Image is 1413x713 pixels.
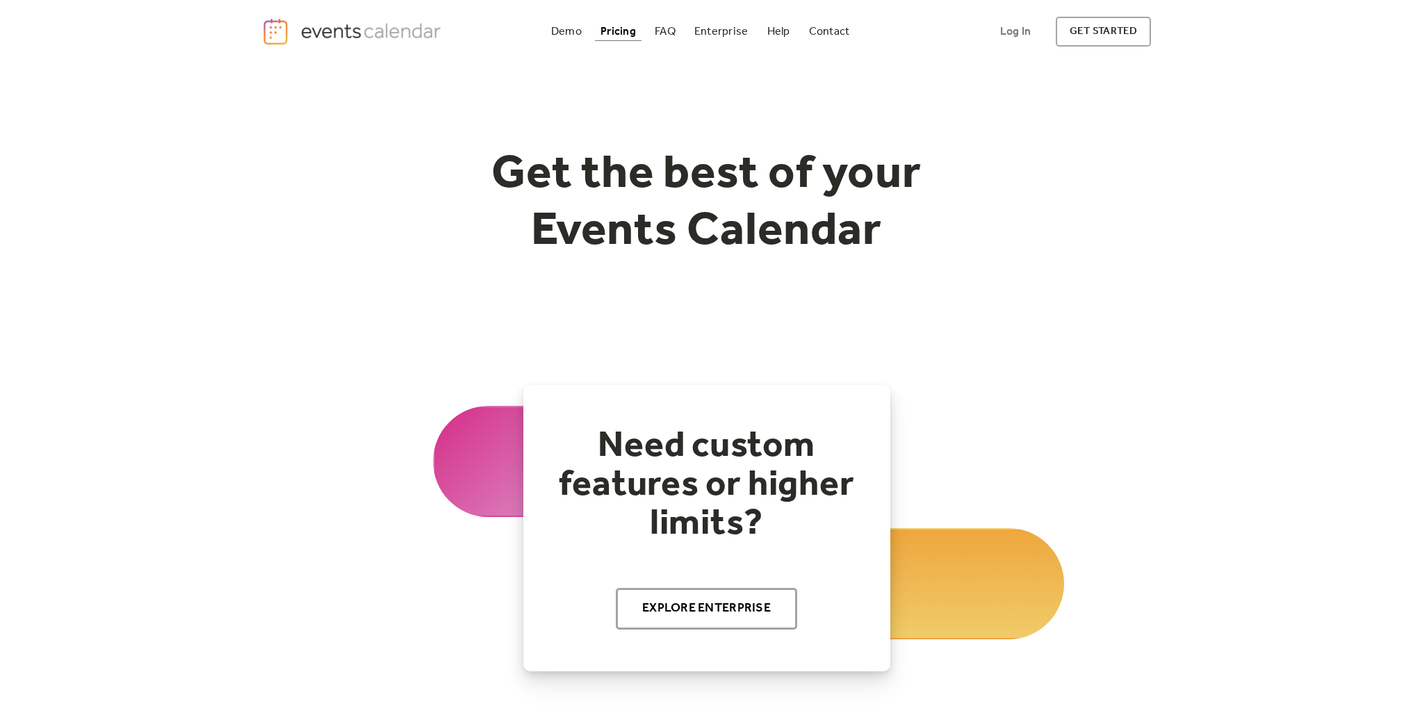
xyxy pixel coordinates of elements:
[551,28,582,35] div: Demo
[767,28,790,35] div: Help
[655,28,676,35] div: FAQ
[440,147,974,260] h1: Get the best of your Events Calendar
[546,22,587,41] a: Demo
[649,22,681,41] a: FAQ
[689,22,753,41] a: Enterprise
[803,22,856,41] a: Contact
[986,17,1045,47] a: Log In
[551,427,863,543] h2: Need custom features or higher limits?
[694,28,748,35] div: Enterprise
[601,28,636,35] div: Pricing
[595,22,642,41] a: Pricing
[1056,17,1151,47] a: get started
[762,22,796,41] a: Help
[809,28,850,35] div: Contact
[616,588,797,630] a: Explore Enterprise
